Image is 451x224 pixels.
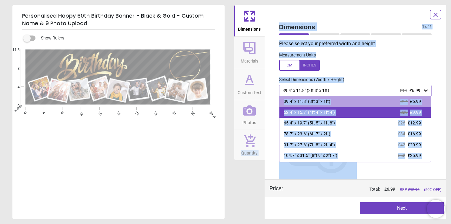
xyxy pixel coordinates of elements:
[238,87,261,96] span: Custom Text
[234,5,265,36] button: Dimensions
[22,10,215,30] h5: Personalised Happy 60th Birthday Banner - Black & Gold - Custom Name & 9 Photo Upload
[408,131,421,136] span: £16.99
[400,110,408,115] span: £20
[398,131,405,136] span: £34
[234,68,265,100] button: Custom Text
[387,187,395,192] span: 6.99
[284,131,330,137] div: 78.7" x 23.6" (6ft 7" x 2ft)
[8,85,20,90] span: 4
[400,99,408,104] span: £14
[408,142,421,147] span: £20.99
[238,23,261,32] span: Dimensions
[400,88,407,93] span: £14
[8,104,20,109] span: 0
[279,22,423,31] span: Dimensions
[241,55,258,64] span: Materials
[360,202,444,214] button: Next
[242,117,256,126] span: Photos
[408,153,421,158] span: £25.99
[269,185,283,192] div: Price :
[409,88,420,93] span: £6.99
[282,88,423,93] div: 39.4" x 11.8" (3ft 3" x 1ft)
[274,77,344,83] label: Select Dimensions (Width x Height)
[234,100,265,130] button: Photos
[279,52,316,58] label: Measurement Units
[400,187,419,192] span: RRP
[398,142,405,147] span: £42
[27,35,225,42] div: Show Rulers
[398,153,405,158] span: £52
[384,186,395,192] span: £
[234,130,265,160] button: Quantity
[410,110,421,115] span: £9.99
[398,120,405,125] span: £26
[410,99,421,104] span: £6.99
[292,186,442,192] div: Total:
[408,120,421,125] span: £12.99
[234,37,265,68] button: Materials
[279,40,437,47] p: Please select your preferred width and height
[241,147,258,156] span: Quantity
[8,47,20,53] span: 11.8
[427,200,445,218] iframe: Brevo live chat
[8,66,20,71] span: 8
[284,99,330,105] div: 39.4" x 11.8" (3ft 3" x 1ft)
[422,24,432,29] span: 1 of 5
[284,120,335,126] div: 65.4" x 19.7" (5ft 5" x 1ft 8")
[284,153,337,159] div: 104.7" x 31.5" (8ft 9" x 2ft 7")
[284,142,335,148] div: 91.7" x 27.6" (7ft 8" x 2ft 4")
[424,187,441,192] span: (50% OFF)
[408,187,419,192] span: £ 13.98
[284,110,335,116] div: 52.4" x 15.7" (4ft 4" x 1ft 4")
